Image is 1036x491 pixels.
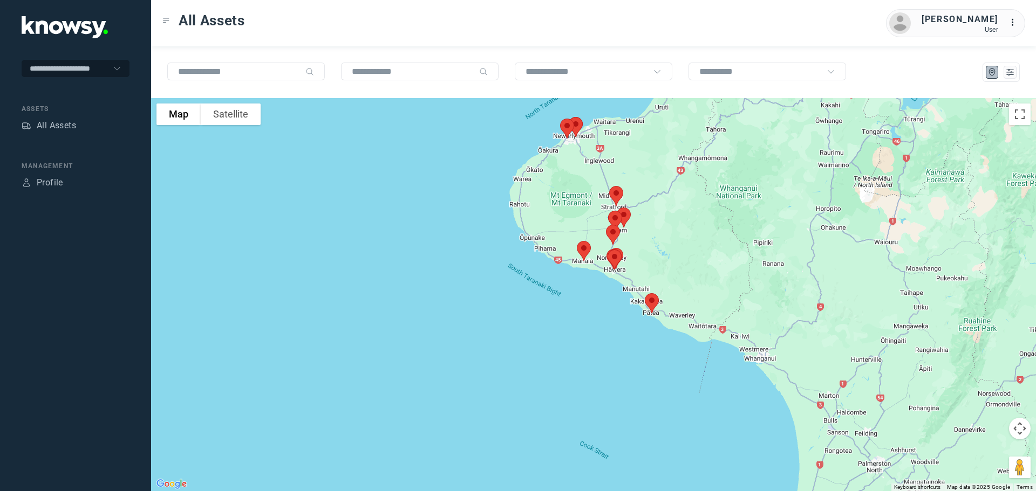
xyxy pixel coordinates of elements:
[987,67,997,77] div: Map
[22,16,108,38] img: Application Logo
[1017,484,1033,490] a: Terms (opens in new tab)
[37,176,63,189] div: Profile
[37,119,76,132] div: All Assets
[22,161,129,171] div: Management
[922,26,998,33] div: User
[1010,18,1020,26] tspan: ...
[156,103,201,125] button: Show street map
[1009,418,1031,439] button: Map camera controls
[201,103,261,125] button: Show satellite imagery
[22,176,63,189] a: ProfileProfile
[1009,16,1022,29] div: :
[179,11,245,30] span: All Assets
[947,484,1010,490] span: Map data ©2025 Google
[479,67,488,76] div: Search
[154,477,189,491] a: Open this area in Google Maps (opens a new window)
[162,17,170,24] div: Toggle Menu
[894,483,940,491] button: Keyboard shortcuts
[1009,16,1022,31] div: :
[22,121,31,130] div: Assets
[22,178,31,188] div: Profile
[889,12,911,34] img: avatar.png
[1009,457,1031,478] button: Drag Pegman onto the map to open Street View
[22,119,76,132] a: AssetsAll Assets
[1009,103,1031,125] button: Toggle fullscreen view
[22,104,129,114] div: Assets
[1005,67,1015,77] div: List
[922,13,998,26] div: [PERSON_NAME]
[154,477,189,491] img: Google
[305,67,314,76] div: Search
